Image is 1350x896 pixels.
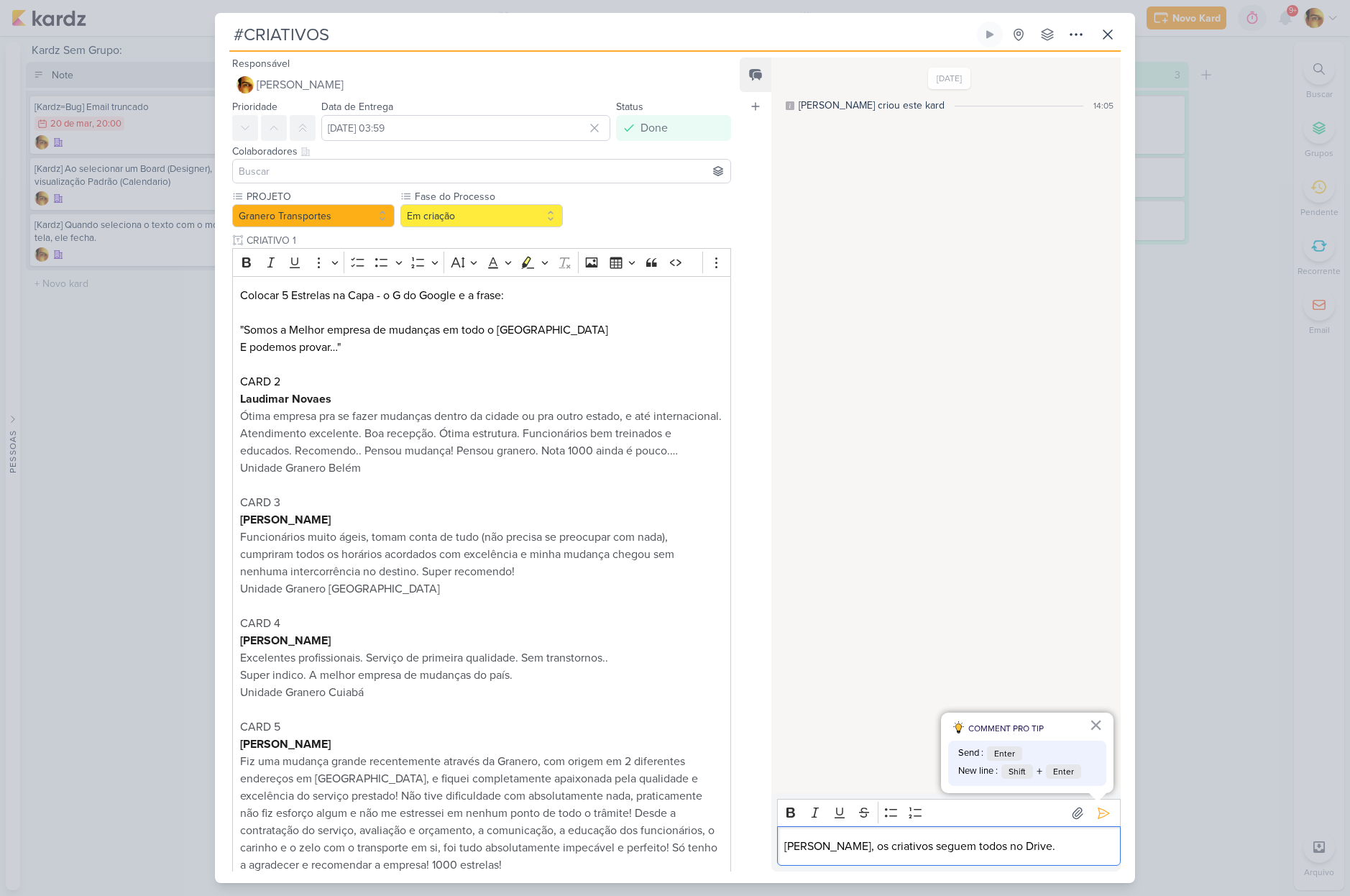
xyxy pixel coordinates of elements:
div: Colaboradores [232,144,731,159]
img: Leandro Guedes [237,76,254,93]
div: Done [640,119,668,137]
div: Editor toolbar [777,799,1121,827]
label: Data de Entrega [321,101,393,113]
label: Fase do Processo [413,189,563,204]
label: Status [616,101,643,113]
span: Funcionários muito ágeis, tomam conta de tudo (não precisa se preocupar com nada), cumpriram todo... [240,530,674,579]
span: Unidade Granero [GEOGRAPHIC_DATA] [240,582,440,596]
p: E podemos provar…" [240,339,723,356]
input: Select a date [321,115,610,141]
div: Ligar relógio [984,29,996,40]
p: Colocar 5 Estrelas na Capa - o G do Google e a frase: [240,287,723,304]
button: Em criação [400,204,563,227]
span: [PERSON_NAME] [257,76,344,93]
input: Kard Sem Título [229,22,974,47]
span: Enter [987,746,1022,761]
a: [PERSON_NAME] [240,513,331,527]
div: 14:05 [1093,99,1113,112]
a: [PERSON_NAME] [240,737,331,751]
span: Unidade Granero Belém [240,461,361,475]
p: [PERSON_NAME], os criativos seguem todos no Drive. [784,838,1113,855]
button: [PERSON_NAME] [232,72,731,98]
p: "Somos a Melhor empresa de mudanças em todo o [GEOGRAPHIC_DATA] [240,321,723,339]
input: Texto sem título [244,233,731,248]
div: dicas para comentário [941,713,1113,793]
span: Unidade Granero Cuiabá [240,685,364,700]
div: Editor toolbar [232,248,731,276]
p: CARD 2 [240,373,723,390]
button: Granero Transportes [232,204,395,227]
label: Prioridade [232,101,277,113]
span: COMMENT PRO TIP [968,722,1044,735]
span: CARD 3 [240,495,280,510]
span: Super indico. A melhor empresa de mudanças do país. [240,668,513,682]
div: [PERSON_NAME] criou este kard [799,98,945,113]
span: Ótima empresa pra se fazer mudanças dentro da cidade ou pra outro estado, e até internacional. At... [240,409,722,458]
span: Send : [958,746,983,761]
label: PROJETO [245,189,395,204]
a: [PERSON_NAME] [240,634,331,648]
label: Responsável [232,58,290,70]
div: Editor editing area: main [777,826,1121,866]
span: New line : [958,764,998,779]
span: CARD 4 [240,616,280,631]
a: Laudimar Novaes [240,392,331,406]
span: Fiz uma mudança grande recentemente através da Granero, com origem em 2 diferentes endereços em [... [240,754,717,872]
span: + [1037,763,1042,780]
button: Done [616,115,731,141]
span: CARD 5 [240,720,280,734]
span: Excelentes profissionais. Serviço de primeira qualidade. Sem transtornos.. [240,651,608,665]
span: Shift [1001,764,1033,779]
button: Fechar [1089,713,1103,736]
span: Enter [1046,764,1081,779]
input: Buscar [236,163,727,180]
